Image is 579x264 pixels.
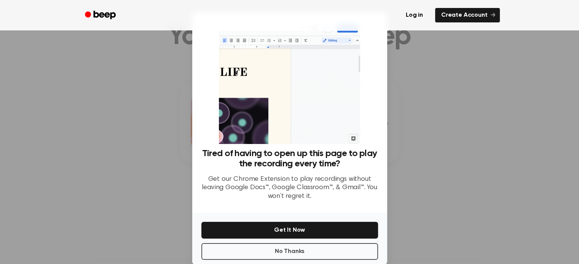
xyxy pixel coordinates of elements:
button: No Thanks [201,243,378,260]
h3: Tired of having to open up this page to play the recording every time? [201,149,378,169]
a: Beep [80,8,123,23]
a: Log in [398,6,431,24]
p: Get our Chrome Extension to play recordings without leaving Google Docs™, Google Classroom™, & Gm... [201,175,378,201]
button: Get It Now [201,222,378,239]
a: Create Account [435,8,500,22]
img: Beep extension in action [219,21,360,144]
